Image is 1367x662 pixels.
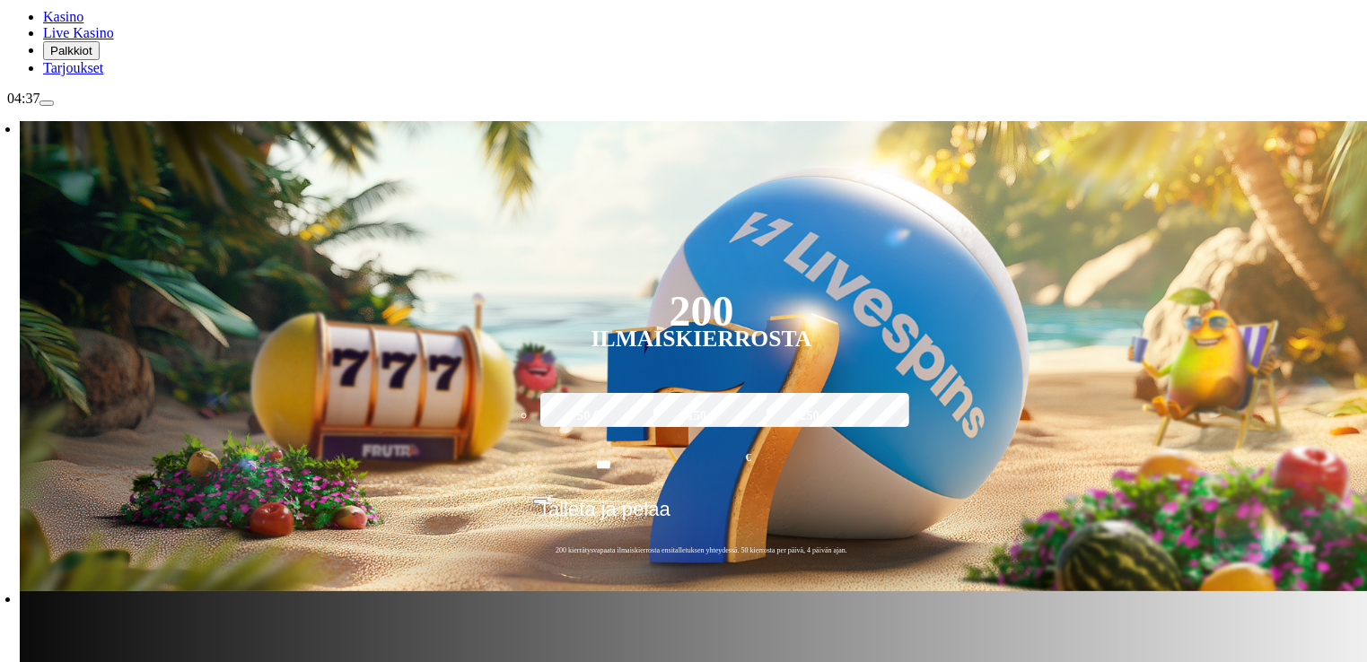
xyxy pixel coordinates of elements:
span: 04:37 [7,91,39,106]
button: menu [39,100,54,106]
a: diamond iconKasino [43,9,83,24]
label: 150 € [649,390,754,442]
button: Talleta ja pelaa [533,497,870,535]
span: Live Kasino [43,25,114,40]
button: reward iconPalkkiot [43,41,100,60]
label: 250 € [762,390,867,442]
span: Talleta ja pelaa [539,498,670,534]
label: 50 € [536,390,641,442]
span: 200 kierrätysvapaata ilmaiskierrosta ensitalletuksen yhteydessä. 50 kierrosta per päivä, 4 päivän... [533,545,870,555]
div: Ilmaiskierrosta [591,328,812,350]
span: Tarjoukset [43,60,103,75]
span: Palkkiot [50,44,92,57]
a: gift-inverted iconTarjoukset [43,60,103,75]
div: 200 [669,301,733,322]
span: Kasino [43,9,83,24]
a: poker-chip iconLive Kasino [43,25,114,40]
span: € [746,449,751,466]
span: € [548,492,553,503]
